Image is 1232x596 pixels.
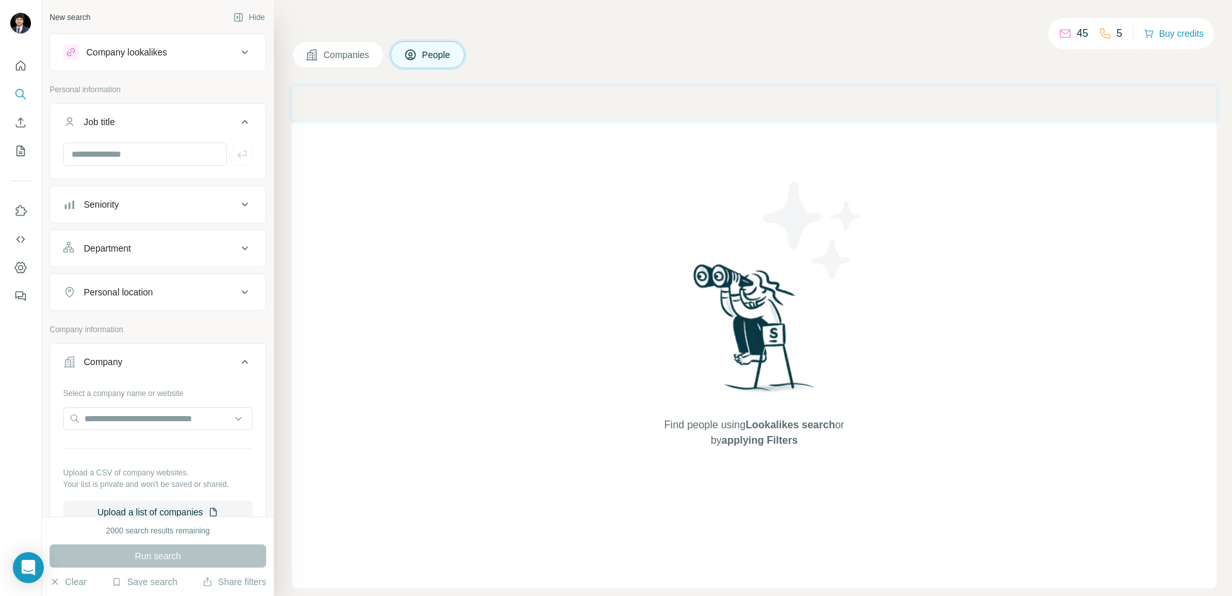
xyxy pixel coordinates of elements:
div: New search [50,12,90,23]
button: Seniority [50,189,265,220]
img: Surfe Illustration - Woman searching with binoculars [688,261,822,404]
div: Select a company name or website [63,382,253,399]
div: Open Intercom Messenger [13,552,44,583]
button: Upload a list of companies [63,501,253,524]
button: Job title [50,106,265,143]
button: Save search [111,575,177,588]
button: Feedback [10,284,31,308]
button: Company [50,346,265,382]
p: Upload a CSV of company websites. [63,467,253,479]
button: My lists [10,139,31,163]
button: Use Surfe API [10,228,31,251]
span: People [422,48,452,61]
button: Department [50,233,265,264]
p: Personal information [50,84,266,95]
div: Department [84,242,131,255]
h4: Search [292,15,1217,34]
button: Enrich CSV [10,111,31,134]
p: 5 [1117,26,1122,41]
button: Hide [224,8,274,27]
span: Find people using or by [651,417,857,448]
button: Search [10,83,31,106]
p: Company information [50,324,266,335]
button: Clear [50,575,86,588]
button: Company lookalikes [50,37,265,68]
button: Quick start [10,54,31,77]
iframe: Banner [292,86,1217,121]
span: applying Filters [722,435,798,446]
button: Personal location [50,277,265,308]
div: Job title [84,115,115,128]
p: 45 [1077,26,1088,41]
span: Lookalikes search [746,419,835,430]
button: Use Surfe on LinkedIn [10,199,31,223]
p: Your list is private and won't be saved or shared. [63,479,253,490]
button: Share filters [202,575,266,588]
div: 2000 search results remaining [106,525,210,537]
span: Companies [323,48,371,61]
div: Seniority [84,198,119,211]
div: Company lookalikes [86,46,167,59]
div: Company [84,355,122,368]
img: Surfe Illustration - Stars [755,172,871,288]
div: Personal location [84,286,153,299]
button: Dashboard [10,256,31,279]
img: Avatar [10,13,31,34]
button: Buy credits [1144,25,1204,43]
